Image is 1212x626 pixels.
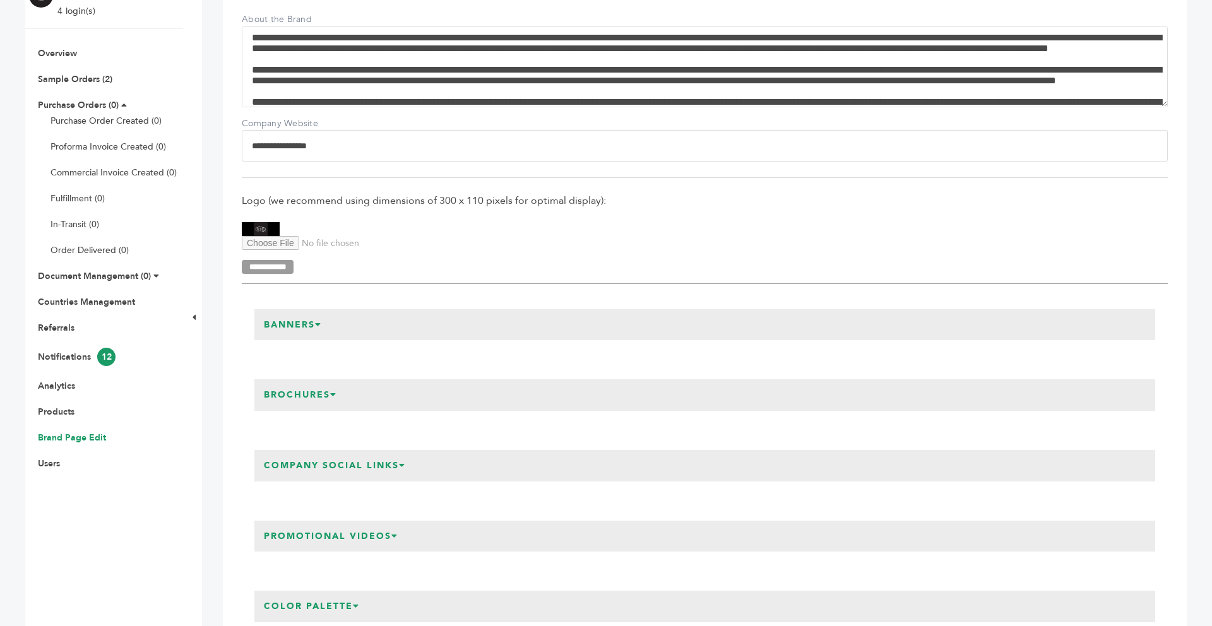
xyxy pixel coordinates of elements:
[38,296,135,308] a: Countries Management
[242,117,330,130] label: Company Website
[242,194,1168,208] span: Logo (we recommend using dimensions of 300 x 110 pixels for optimal display):
[38,99,119,111] a: Purchase Orders (0)
[50,218,99,230] a: In-Transit (0)
[254,450,415,481] h3: Company Social Links
[254,521,408,552] h3: Promotional Videos
[38,432,106,444] a: Brand Page Edit
[50,244,129,256] a: Order Delivered (0)
[254,309,331,341] h3: Banners
[242,13,330,26] label: About the Brand
[50,115,162,127] a: Purchase Order Created (0)
[254,591,369,622] h3: Color Palette
[38,351,116,363] a: Notifications12
[38,380,75,392] a: Analytics
[38,322,74,334] a: Referrals
[254,379,347,411] h3: Brochures
[38,73,112,85] a: Sample Orders (2)
[97,348,116,366] span: 12
[50,192,105,204] a: Fulfillment (0)
[50,167,177,179] a: Commercial Invoice Created (0)
[50,141,166,153] a: Proforma Invoice Created (0)
[38,458,60,470] a: Users
[38,406,74,418] a: Products
[38,270,151,282] a: Document Management (0)
[242,222,280,236] img: A1C Drink, Inc.
[38,47,77,59] a: Overview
